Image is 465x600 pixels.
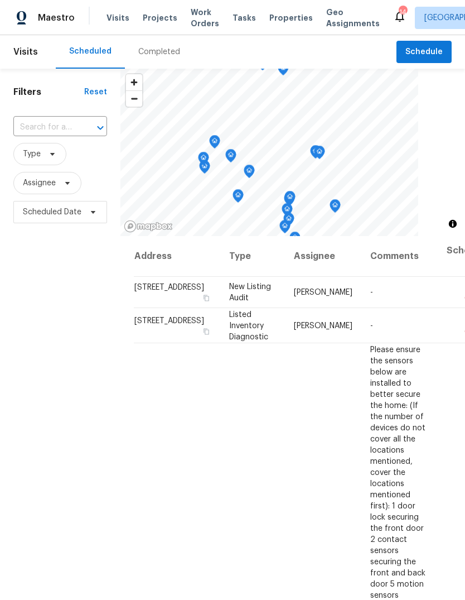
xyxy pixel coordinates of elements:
th: Comments [361,236,438,277]
div: Map marker [282,203,293,220]
span: Assignee [23,177,56,189]
button: Toggle attribution [446,217,459,231]
span: [STREET_ADDRESS] [134,284,204,291]
th: Assignee [285,236,361,277]
canvas: Map [120,69,418,236]
span: [PERSON_NAME] [294,289,352,296]
div: Map marker [314,146,325,163]
div: 14 [399,7,406,18]
span: Visits [106,12,129,23]
div: Reset [84,87,107,98]
span: [PERSON_NAME] [294,321,352,329]
span: - [370,289,373,296]
span: Scheduled Date [23,207,81,218]
div: Map marker [330,199,341,217]
div: Map marker [209,135,220,152]
input: Search for an address... [13,119,76,136]
span: Toggle attribution [449,218,456,230]
h1: Filters [13,87,84,98]
button: Schedule [396,41,452,64]
button: Zoom out [126,90,142,107]
span: Visits [13,40,38,64]
div: Map marker [244,165,255,182]
button: Copy Address [201,326,211,336]
span: Work Orders [191,7,219,29]
div: Completed [138,46,180,57]
span: Maestro [38,12,75,23]
span: Geo Assignments [326,7,380,29]
th: Type [220,236,285,277]
a: Mapbox homepage [124,220,173,233]
button: Zoom in [126,74,142,90]
span: [STREET_ADDRESS] [134,316,204,324]
span: Projects [143,12,177,23]
button: Copy Address [201,293,211,303]
div: Map marker [283,213,294,230]
div: Map marker [284,191,296,208]
span: - [370,321,373,329]
button: Open [93,120,108,136]
span: Schedule [405,45,443,59]
div: Map marker [284,193,295,210]
span: Type [23,148,41,160]
span: Zoom out [126,91,142,107]
div: Map marker [289,232,301,249]
span: Listed Inventory Diagnostic [229,310,268,340]
div: Scheduled [69,46,112,57]
div: Map marker [310,145,321,162]
span: Tasks [232,14,256,22]
span: New Listing Audit [229,283,271,302]
div: Map marker [232,189,244,207]
div: Map marker [279,220,290,237]
span: Properties [269,12,313,23]
th: Address [134,236,220,277]
div: Map marker [278,62,289,79]
div: Map marker [225,149,236,166]
div: Map marker [198,152,209,169]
